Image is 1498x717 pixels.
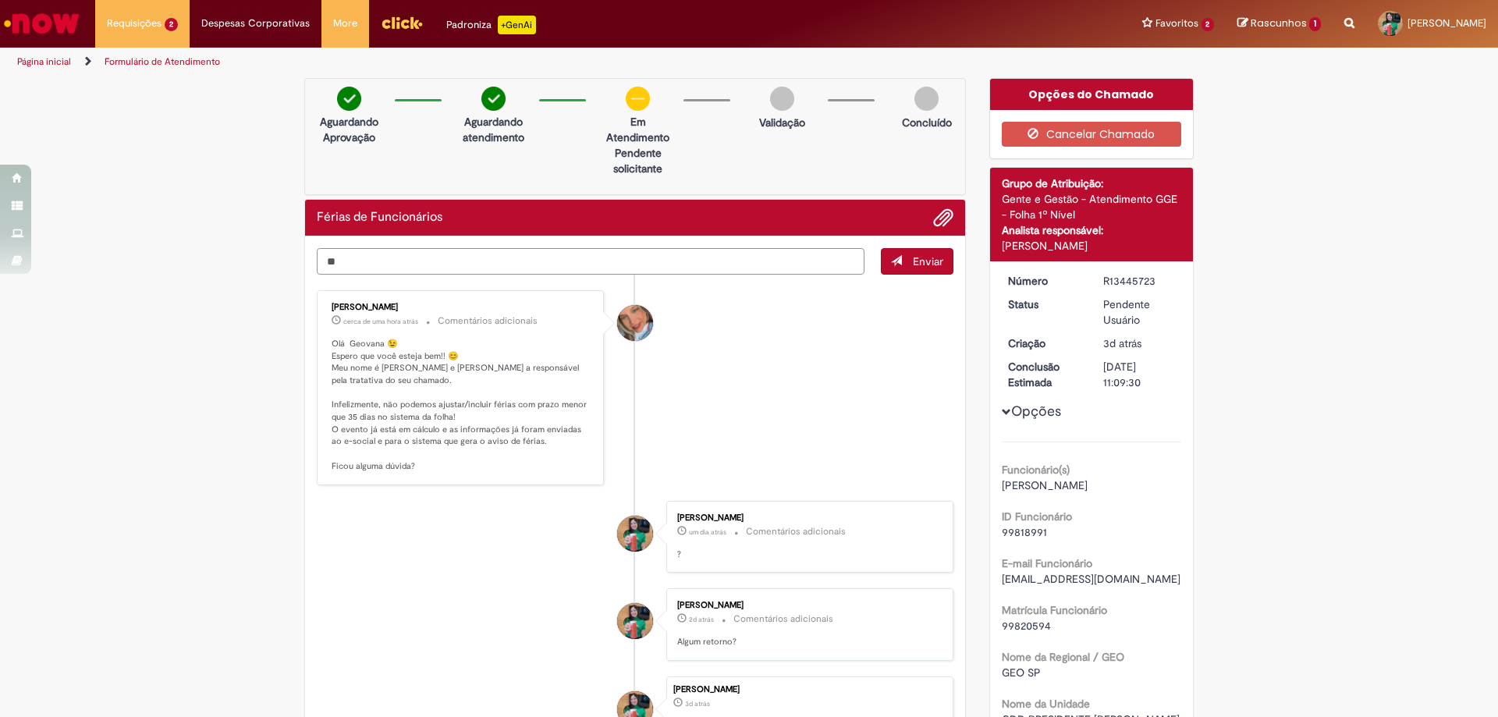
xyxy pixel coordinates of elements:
[1103,336,1141,350] time: 25/08/2025 17:09:27
[685,699,710,708] span: 3d atrás
[626,87,650,111] img: circle-minus.png
[673,685,945,694] div: [PERSON_NAME]
[913,254,943,268] span: Enviar
[1002,463,1070,477] b: Funcionário(s)
[1202,18,1215,31] span: 2
[677,513,937,523] div: [PERSON_NAME]
[1002,619,1051,633] span: 99820594
[689,615,714,624] span: 2d atrás
[1002,525,1047,539] span: 99818991
[1103,296,1176,328] div: Pendente Usuário
[733,612,833,626] small: Comentários adicionais
[689,527,726,537] time: 27/08/2025 15:17:50
[17,55,71,68] a: Página inicial
[481,87,506,111] img: check-circle-green.png
[770,87,794,111] img: img-circle-grey.png
[1002,556,1092,570] b: E-mail Funcionário
[1251,16,1307,30] span: Rascunhos
[933,208,953,228] button: Adicionar anexos
[1155,16,1198,31] span: Favoritos
[996,359,1092,390] dt: Conclusão Estimada
[438,314,538,328] small: Comentários adicionais
[1002,697,1090,711] b: Nome da Unidade
[617,603,653,639] div: Geovana Luz dos Santos
[996,335,1092,351] dt: Criação
[746,525,846,538] small: Comentários adicionais
[689,615,714,624] time: 26/08/2025 15:56:23
[902,115,952,130] p: Concluído
[1002,603,1107,617] b: Matrícula Funcionário
[337,87,361,111] img: check-circle-green.png
[1002,176,1182,191] div: Grupo de Atribuição:
[2,8,82,39] img: ServiceNow
[332,303,591,312] div: [PERSON_NAME]
[996,296,1092,312] dt: Status
[677,601,937,610] div: [PERSON_NAME]
[600,145,676,176] p: Pendente solicitante
[685,699,710,708] time: 25/08/2025 17:09:27
[332,338,591,473] p: Olá Geovana 😉 Espero que você esteja bem!! 😊 Meu nome é [PERSON_NAME] e [PERSON_NAME] a responsáv...
[311,114,387,145] p: Aguardando Aprovação
[12,48,987,76] ul: Trilhas de página
[1407,16,1486,30] span: [PERSON_NAME]
[996,273,1092,289] dt: Número
[105,55,220,68] a: Formulário de Atendimento
[1309,17,1321,31] span: 1
[381,11,423,34] img: click_logo_yellow_360x200.png
[914,87,939,111] img: img-circle-grey.png
[498,16,536,34] p: +GenAi
[1103,273,1176,289] div: R13445723
[456,114,531,145] p: Aguardando atendimento
[343,317,418,326] time: 28/08/2025 14:05:30
[1002,238,1182,254] div: [PERSON_NAME]
[759,115,805,130] p: Validação
[201,16,310,31] span: Despesas Corporativas
[1103,336,1141,350] span: 3d atrás
[1002,478,1088,492] span: [PERSON_NAME]
[446,16,536,34] div: Padroniza
[1002,650,1124,664] b: Nome da Regional / GEO
[1002,509,1072,524] b: ID Funcionário
[317,211,442,225] h2: Férias de Funcionários Histórico de tíquete
[317,248,864,275] textarea: Digite sua mensagem aqui...
[107,16,162,31] span: Requisições
[881,248,953,275] button: Enviar
[677,548,937,561] p: ?
[689,527,726,537] span: um dia atrás
[1002,572,1180,586] span: [EMAIL_ADDRESS][DOMAIN_NAME]
[617,305,653,341] div: Jacqueline Andrade Galani
[617,516,653,552] div: Geovana Luz dos Santos
[165,18,178,31] span: 2
[1002,122,1182,147] button: Cancelar Chamado
[1002,222,1182,238] div: Analista responsável:
[990,79,1194,110] div: Opções do Chamado
[1002,191,1182,222] div: Gente e Gestão - Atendimento GGE - Folha 1º Nível
[333,16,357,31] span: More
[600,114,676,145] p: Em Atendimento
[677,636,937,648] p: Algum retorno?
[1103,335,1176,351] div: 25/08/2025 17:09:27
[1103,359,1176,390] div: [DATE] 11:09:30
[1002,666,1041,680] span: GEO SP
[1237,16,1321,31] a: Rascunhos
[343,317,418,326] span: cerca de uma hora atrás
